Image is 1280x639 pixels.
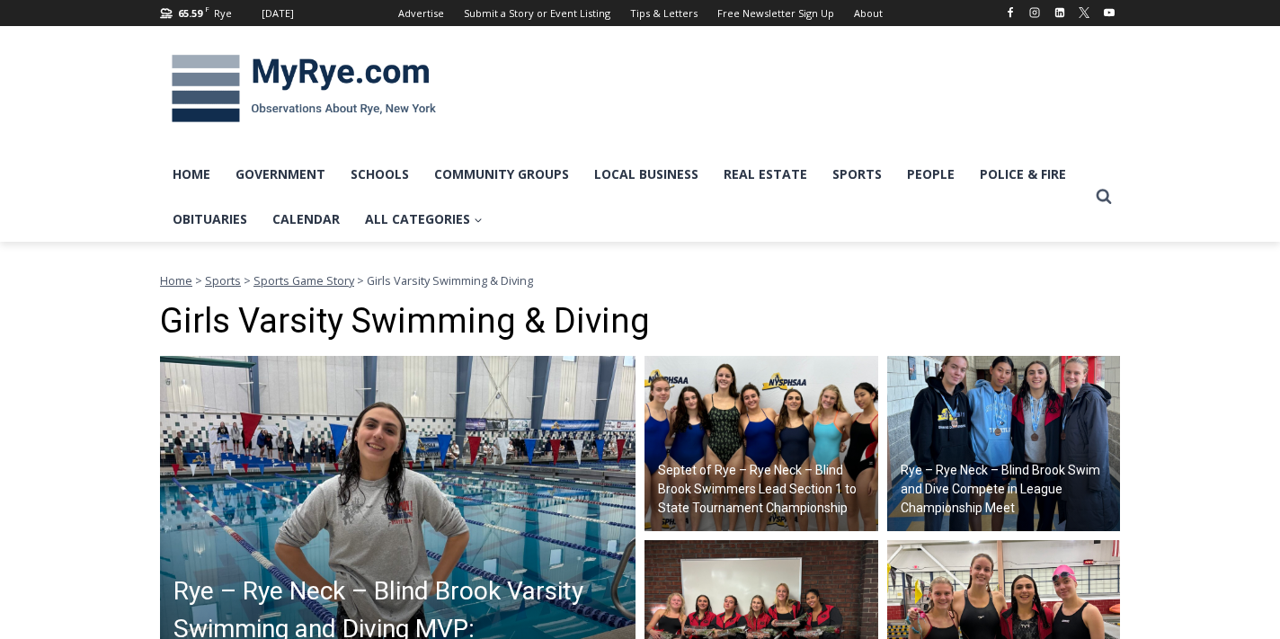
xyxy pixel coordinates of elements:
[967,152,1079,197] a: Police & Fire
[160,197,260,242] a: Obituaries
[160,152,223,197] a: Home
[253,272,354,288] a: Sports Game Story
[887,356,1121,532] a: Rye – Rye Neck – Blind Brook Swim and Dive Compete in League Championship Meet
[422,152,582,197] a: Community Groups
[1024,2,1045,23] a: Instagram
[262,5,294,22] div: [DATE]
[178,6,202,20] span: 65.59
[901,461,1116,518] h2: Rye – Rye Neck – Blind Brook Swim and Dive Compete in League Championship Meet
[887,356,1121,532] img: (PHOTO: The 400M freestyle relay team. L to R: Grayson Findlay, Ayana Ite, Kayla Lombardo, Kate C...
[214,5,232,22] div: Rye
[160,301,1120,342] h1: Girls Varsity Swimming & Diving
[365,209,483,229] span: All Categories
[644,356,878,532] a: Septet of Rye – Rye Neck – Blind Brook Swimmers Lead Section 1 to State Tournament Championship
[1000,2,1021,23] a: Facebook
[1098,2,1120,23] a: YouTube
[352,197,495,242] a: All Categories
[160,42,448,136] img: MyRye.com
[160,152,1088,243] nav: Primary Navigation
[160,271,1120,289] nav: Breadcrumbs
[711,152,820,197] a: Real Estate
[223,152,338,197] a: Government
[367,272,533,288] span: Girls Varsity Swimming & Diving
[582,152,711,197] a: Local Business
[1073,2,1095,23] a: X
[244,272,251,288] span: >
[195,272,202,288] span: >
[205,4,209,13] span: F
[644,356,878,532] img: PHOTO: Rye - Rye Neck - Blind Brook Swimming and Diving's seven state representatives. L to R: Gr...
[357,272,364,288] span: >
[1049,2,1071,23] a: Linkedin
[894,152,967,197] a: People
[1088,181,1120,213] button: View Search Form
[160,272,192,288] a: Home
[338,152,422,197] a: Schools
[658,461,874,518] h2: Septet of Rye – Rye Neck – Blind Brook Swimmers Lead Section 1 to State Tournament Championship
[820,152,894,197] a: Sports
[260,197,352,242] a: Calendar
[205,272,241,288] a: Sports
